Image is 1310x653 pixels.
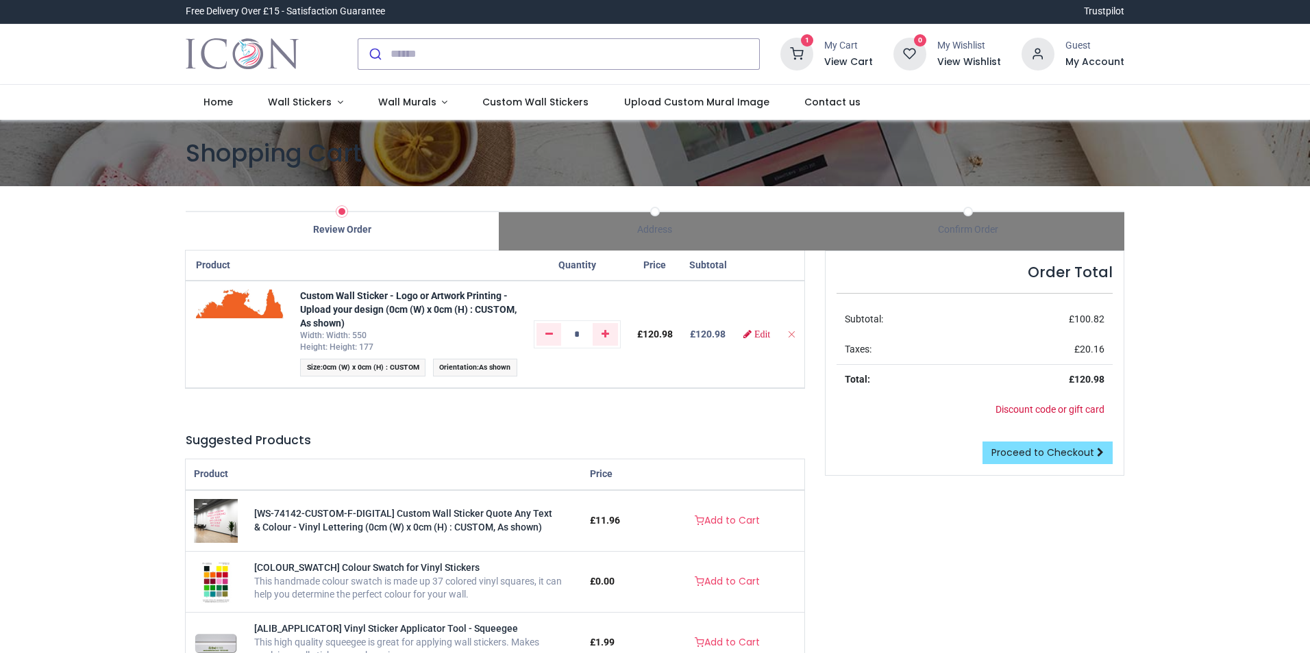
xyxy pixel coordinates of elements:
span: Wall Murals [378,95,436,109]
a: View Cart [824,55,873,69]
sup: 0 [914,34,927,47]
div: My Wishlist [937,39,1001,53]
strong: Total: [845,374,870,385]
span: 11.96 [595,515,620,526]
span: Height: Height: 177 [300,342,373,352]
a: Edit [743,329,770,339]
a: Wall Stickers [250,85,360,120]
span: £ [590,576,615,587]
a: 0 [893,47,926,58]
th: Price [629,251,681,281]
a: Logo of Icon Wall Stickers [186,35,299,73]
span: Quantity [558,259,596,270]
span: 120.98 [695,329,726,340]
span: As shown [479,363,510,372]
div: This handmade colour swatch is made up 37 colored vinyl squares, it can help you determine the pe... [254,575,573,602]
button: Submit [358,39,391,69]
div: My Cart [824,39,873,53]
a: Add one [593,323,618,345]
span: 20.16 [1080,344,1104,355]
img: [WS-74142-CUSTOM-F-DIGITAL] Custom Wall Sticker Quote Any Text & Colour - Vinyl Lettering (0cm (W... [194,499,238,543]
th: Subtotal [681,251,735,281]
div: Address [499,223,812,237]
h1: Shopping Cart [186,136,1124,170]
span: 0.00 [595,576,615,587]
span: : [300,359,425,376]
a: Custom Wall Sticker - Logo or Artwork Printing - Upload your design (0cm (W) x 0cm (H) : CUSTOM, ... [300,290,517,328]
span: Edit [754,329,770,339]
h5: Suggested Products [186,432,804,449]
span: 120.98 [643,329,673,340]
span: 100.82 [1074,313,1104,324]
span: : [433,359,517,376]
a: [WS-74142-CUSTOM-F-DIGITAL] Custom Wall Sticker Quote Any Text & Colour - Vinyl Lettering (0cm (W... [254,508,552,533]
a: Remove one [536,323,562,345]
span: Upload Custom Mural Image [624,95,769,109]
div: Free Delivery Over £15 - Satisfaction Guarantee [186,5,385,18]
span: Proceed to Checkout [991,446,1094,459]
th: Product [186,251,292,281]
td: Subtotal: [837,305,978,335]
span: £ [1074,344,1104,355]
a: [COLOUR_SWATCH] Colour Swatch for Vinyl Stickers [254,562,480,573]
strong: £ [1069,374,1104,385]
a: [ALIB_APPLICATOR] Vinyl Sticker Applicator Tool - Squeegee [254,623,518,634]
a: My Account [1065,55,1124,69]
span: 1.99 [595,637,615,648]
img: [COLOUR_SWATCH] Colour Swatch for Vinyl Stickers [200,560,232,604]
a: Add to Cart [686,509,769,533]
span: Width: Width: 550 [300,331,367,340]
a: Discount code or gift card [996,404,1104,415]
span: £ [590,637,615,648]
a: [COLOUR_SWATCH] Colour Swatch for Vinyl Stickers [200,575,232,586]
a: View Wishlist [937,55,1001,69]
span: Home [203,95,233,109]
h4: Order Total [837,262,1113,282]
a: Trustpilot [1084,5,1124,18]
span: 120.98 [1074,374,1104,385]
a: Proceed to Checkout [982,441,1113,465]
a: Remove from cart [787,329,796,340]
div: Confirm Order [811,223,1124,237]
div: Review Order [186,223,499,237]
img: Icon Wall Stickers [186,35,299,73]
img: 6NrJoMAAAAGSURBVAMAFY3tvBFPNhYAAAAASUVORK5CYII= [196,290,284,318]
span: 0cm (W) x 0cm (H) : CUSTOM [323,363,419,372]
span: Orientation [439,363,477,372]
span: Size [307,363,321,372]
div: Guest [1065,39,1124,53]
sup: 1 [801,34,814,47]
a: Wall Murals [360,85,465,120]
b: £ [690,329,726,340]
span: Contact us [804,95,861,109]
span: £ [637,329,673,340]
span: £ [590,515,620,526]
a: 1 [780,47,813,58]
a: [WS-74142-CUSTOM-F-DIGITAL] Custom Wall Sticker Quote Any Text & Colour - Vinyl Lettering (0cm (W... [194,514,238,525]
span: Custom Wall Stickers [482,95,589,109]
span: Wall Stickers [268,95,332,109]
a: [ALIB_APPLICATOR] Vinyl Sticker Applicator Tool - Squeegee [194,636,238,647]
td: Taxes: [837,335,978,365]
a: Add to Cart [686,570,769,593]
th: Product [186,459,582,490]
span: £ [1069,313,1104,324]
th: Price [582,459,650,490]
